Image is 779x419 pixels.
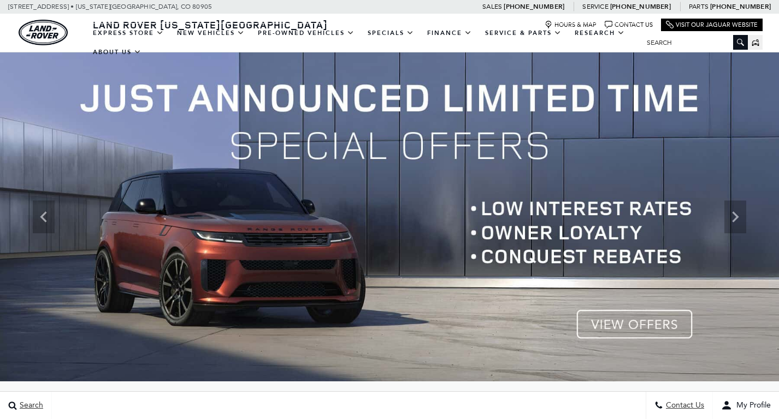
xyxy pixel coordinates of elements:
[19,20,68,45] img: Land Rover
[689,3,709,10] span: Parts
[93,18,328,31] span: Land Rover [US_STATE][GEOGRAPHIC_DATA]
[639,36,748,49] input: Search
[482,3,502,10] span: Sales
[17,401,43,410] span: Search
[8,3,212,10] a: [STREET_ADDRESS] • [US_STATE][GEOGRAPHIC_DATA], CO 80905
[479,23,568,43] a: Service & Parts
[568,23,632,43] a: Research
[610,2,671,11] a: [PHONE_NUMBER]
[251,23,361,43] a: Pre-Owned Vehicles
[732,401,771,410] span: My Profile
[663,401,704,410] span: Contact Us
[605,21,653,29] a: Contact Us
[710,2,771,11] a: [PHONE_NUMBER]
[86,43,148,62] a: About Us
[86,18,334,31] a: Land Rover [US_STATE][GEOGRAPHIC_DATA]
[666,21,758,29] a: Visit Our Jaguar Website
[361,23,421,43] a: Specials
[19,20,68,45] a: land-rover
[421,23,479,43] a: Finance
[86,23,639,62] nav: Main Navigation
[504,2,564,11] a: [PHONE_NUMBER]
[713,392,779,419] button: user-profile-menu
[86,23,170,43] a: EXPRESS STORE
[545,21,597,29] a: Hours & Map
[170,23,251,43] a: New Vehicles
[582,3,608,10] span: Service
